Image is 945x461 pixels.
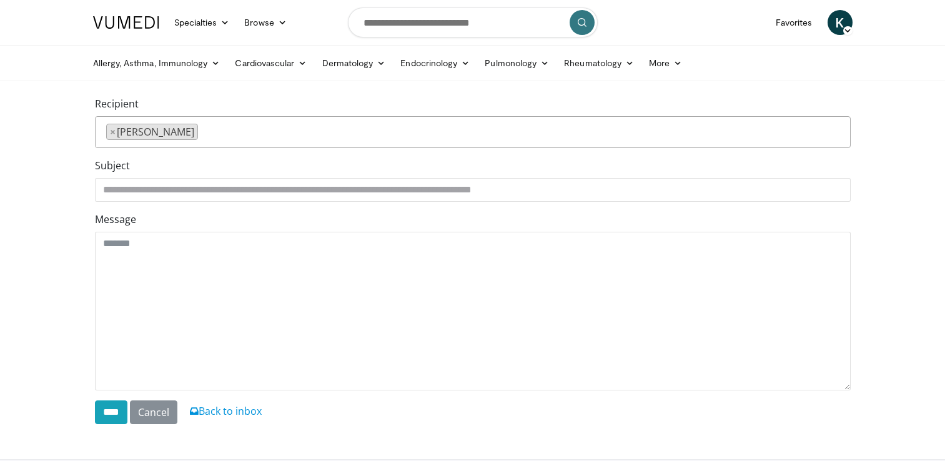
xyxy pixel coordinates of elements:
a: Rheumatology [557,51,641,76]
a: Allergy, Asthma, Immunology [86,51,228,76]
a: Dermatology [315,51,393,76]
a: Cardiovascular [227,51,314,76]
a: Pulmonology [477,51,557,76]
a: More [641,51,690,76]
a: Cancel [130,400,177,424]
a: Specialties [167,10,237,35]
span: × [110,124,116,139]
a: Browse [237,10,294,35]
input: Search topics, interventions [348,7,598,37]
a: Endocrinology [393,51,477,76]
li: Catherine Benziger [106,124,198,140]
label: Recipient [95,96,139,111]
a: K [828,10,853,35]
label: Message [95,212,136,227]
a: Back to inbox [190,404,262,418]
a: Favorites [768,10,820,35]
img: VuMedi Logo [93,16,159,29]
label: Subject [95,158,130,173]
